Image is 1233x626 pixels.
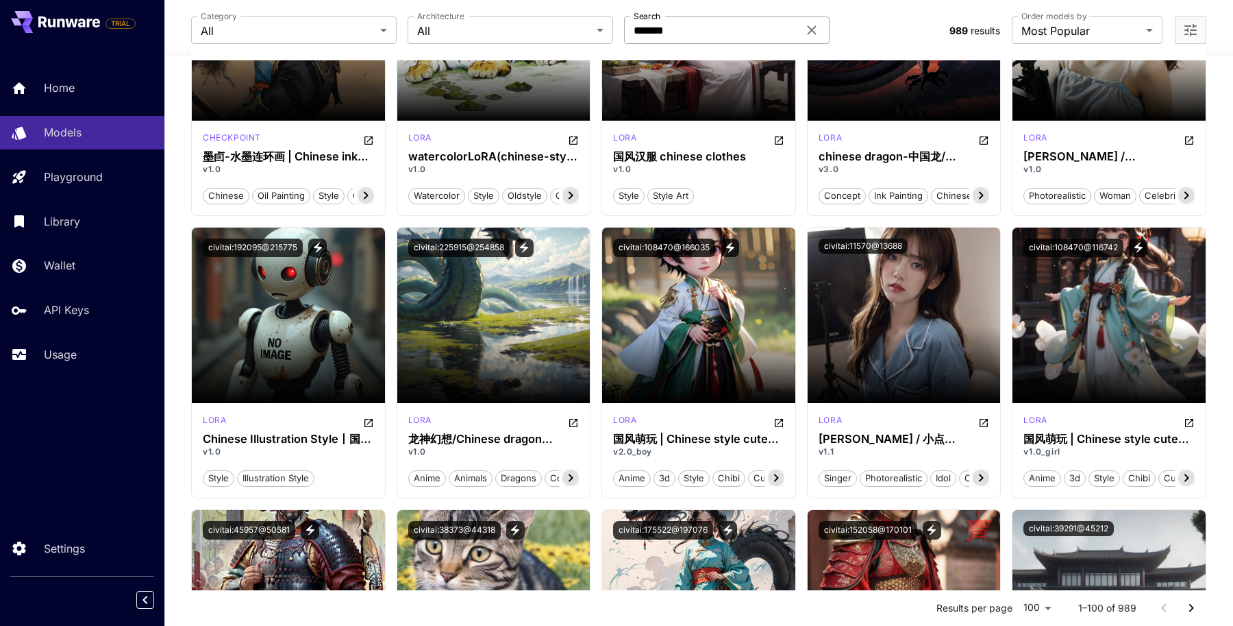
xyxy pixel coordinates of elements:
button: Open in CivitAI [363,132,374,148]
button: Open in CivitAI [773,414,784,431]
span: oldstyle [503,189,547,203]
span: photorealistic [860,472,927,485]
span: chinese [203,189,249,203]
button: Open in CivitAI [568,132,579,148]
h3: 龙神幻想/Chinese dragon [PERSON_NAME] [408,433,580,446]
button: watercolor [408,186,465,204]
p: lora [613,132,636,144]
span: TRIAL [106,19,135,29]
button: civitai:39291@45212 [1023,521,1114,536]
button: chinese dragon [931,186,1011,204]
span: All [417,23,591,39]
p: lora [408,132,432,144]
button: civitai:225915@254858 [408,239,510,257]
button: illustration style [237,469,314,487]
h3: watercolorLoRA(chinese-style中国风) [408,150,580,163]
button: concept [545,469,592,487]
button: View trigger words [308,239,327,257]
button: Open more filters [1182,22,1199,39]
button: Open in CivitAI [1184,414,1195,431]
button: chinesestyle [550,186,616,204]
h3: 国风汉服 chinese clothes [613,150,784,163]
button: singer [819,469,857,487]
span: style [203,472,234,485]
button: celebrity [959,469,1008,487]
span: concept [819,189,865,203]
h3: 国风萌玩 | Chinese style cute doll [1023,433,1195,446]
p: Results per page [936,601,1012,615]
p: v1.0 [1023,163,1195,176]
span: woman [1095,189,1136,203]
button: photorealistic [1023,186,1091,204]
p: 1–100 of 989 [1078,601,1136,615]
button: View trigger words [301,521,319,540]
button: Collapse sidebar [136,591,154,609]
p: v2.0_boy [613,446,784,458]
span: chinese style [348,189,416,203]
span: watercolor [409,189,464,203]
span: All [201,23,375,39]
div: 龙神幻想/Chinese dragon Lora [408,433,580,446]
p: Home [44,80,75,96]
p: v1.0 [408,446,580,458]
button: anime [1023,469,1061,487]
button: style art [647,186,694,204]
p: checkpoint [203,132,261,144]
span: anime [1024,472,1060,485]
div: SD 1.5 [203,414,226,431]
span: illustration style [238,472,314,485]
button: cute [1158,469,1190,487]
button: photorealistic [860,469,927,487]
h3: chinese dragon-中国龙/ Chinese Loong-Eastern Dragon [819,150,990,163]
button: Open in CivitAI [978,414,989,431]
button: oldstyle [502,186,547,204]
button: style [1088,469,1120,487]
button: oil painting [252,186,310,204]
span: anime [409,472,445,485]
h3: 墨卣-水墨连环画 | Chinese ink comic-strip [203,150,374,163]
span: style art [648,189,693,203]
button: Open in CivitAI [363,414,374,431]
span: 3d [1064,472,1085,485]
p: lora [819,132,842,144]
p: API Keys [44,302,89,318]
div: SD 1.5 [408,414,432,431]
span: style [469,189,499,203]
button: Open in CivitAI [1184,132,1195,148]
div: SD 1.5 [203,132,261,148]
button: civitai:38373@44318 [408,521,501,540]
span: singer [819,472,856,485]
button: Open in CivitAI [978,132,989,148]
button: dragons [495,469,542,487]
span: chibi [713,472,745,485]
button: View trigger words [923,521,941,540]
p: lora [613,414,636,426]
span: celebrity [1140,189,1188,203]
h3: Chinese Illustration Style丨国潮插画风格 [203,433,374,446]
button: civitai:11570@13688 [819,239,908,254]
div: 100 [1018,598,1056,618]
div: 国风萌玩 | Chinese style cute doll [613,433,784,446]
p: Playground [44,169,103,185]
div: Xiao Dianxin / 小点新 - Chinese singer and influencer [819,433,990,446]
p: v1.0_girl [1023,446,1195,458]
button: concept [819,186,866,204]
span: ink painting [869,189,927,203]
p: Library [44,213,80,230]
span: oil painting [253,189,310,203]
button: View trigger words [721,239,739,257]
button: civitai:152058@170101 [819,521,917,540]
span: animals [449,472,492,485]
button: 3d [1064,469,1086,487]
div: SD 1.5 [408,132,432,148]
div: SD 1.5 [819,414,842,431]
button: Go to next page [1178,594,1205,622]
button: ink painting [869,186,928,204]
span: style [614,189,644,203]
span: style [314,189,344,203]
div: Collapse sidebar [147,588,164,612]
div: SD 1.5 [1023,132,1047,148]
div: SD 1.5 [1023,414,1047,431]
